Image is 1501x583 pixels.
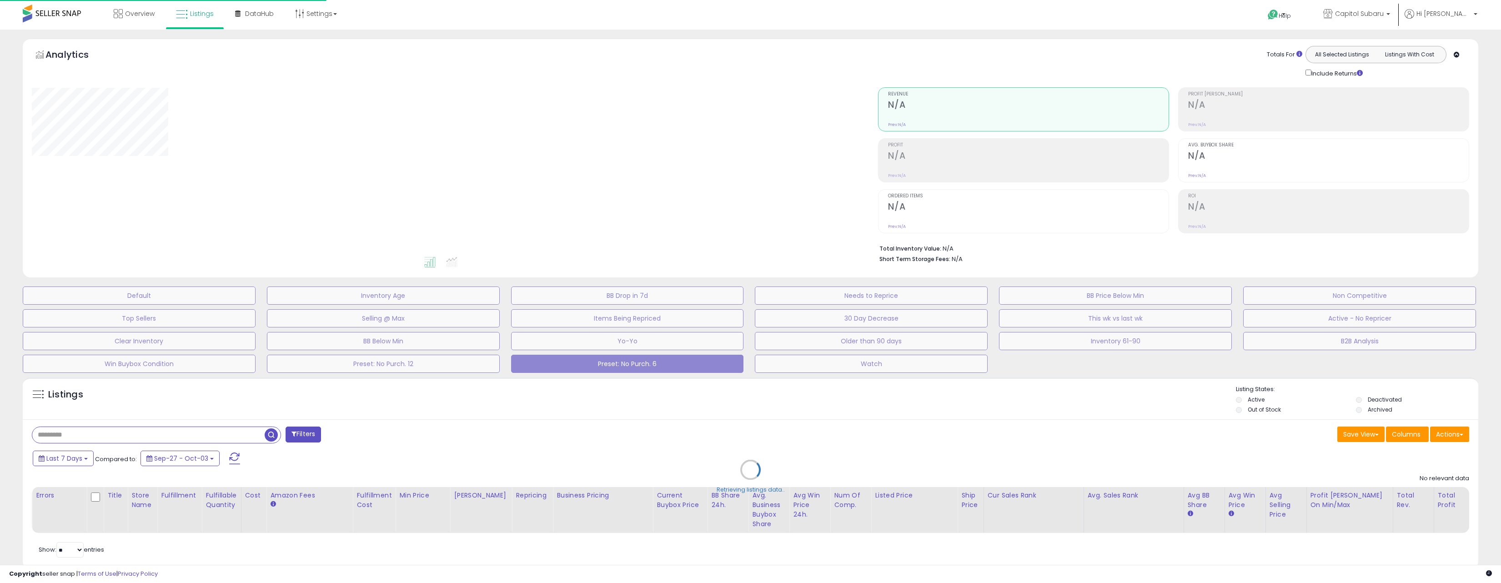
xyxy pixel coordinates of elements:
[511,286,744,305] button: BB Drop in 7d
[1279,12,1291,20] span: Help
[999,309,1232,327] button: This wk vs last wk
[23,332,256,350] button: Clear Inventory
[1243,309,1476,327] button: Active - No Repricer
[267,332,500,350] button: BB Below Min
[1260,2,1309,30] a: Help
[1188,194,1469,199] span: ROI
[511,309,744,327] button: Items Being Repriced
[999,332,1232,350] button: Inventory 61-90
[888,122,906,127] small: Prev: N/A
[23,309,256,327] button: Top Sellers
[267,286,500,305] button: Inventory Age
[267,309,500,327] button: Selling @ Max
[1405,9,1477,30] a: Hi [PERSON_NAME]
[879,242,1462,253] li: N/A
[1188,92,1469,97] span: Profit [PERSON_NAME]
[888,173,906,178] small: Prev: N/A
[755,309,988,327] button: 30 Day Decrease
[23,286,256,305] button: Default
[23,355,256,373] button: Win Buybox Condition
[1188,151,1469,163] h2: N/A
[1188,143,1469,148] span: Avg. Buybox Share
[999,286,1232,305] button: BB Price Below Min
[1188,100,1469,112] h2: N/A
[45,48,106,63] h5: Analytics
[1188,173,1206,178] small: Prev: N/A
[755,286,988,305] button: Needs to Reprice
[1243,332,1476,350] button: B2B Analysis
[9,569,42,578] strong: Copyright
[717,486,785,494] div: Retrieving listings data..
[1308,49,1376,60] button: All Selected Listings
[1416,9,1471,18] span: Hi [PERSON_NAME]
[511,332,744,350] button: Yo-Yo
[125,9,155,18] span: Overview
[952,255,963,263] span: N/A
[755,332,988,350] button: Older than 90 days
[1299,68,1374,78] div: Include Returns
[1243,286,1476,305] button: Non Competitive
[511,355,744,373] button: Preset: No Purch. 6
[9,570,158,578] div: seller snap | |
[879,245,941,252] b: Total Inventory Value:
[1188,122,1206,127] small: Prev: N/A
[1335,9,1384,18] span: Capitol Subaru
[245,9,274,18] span: DataHub
[888,100,1169,112] h2: N/A
[888,224,906,229] small: Prev: N/A
[1188,201,1469,214] h2: N/A
[190,9,214,18] span: Listings
[1188,224,1206,229] small: Prev: N/A
[888,92,1169,97] span: Revenue
[1375,49,1443,60] button: Listings With Cost
[888,194,1169,199] span: Ordered Items
[888,143,1169,148] span: Profit
[888,151,1169,163] h2: N/A
[879,255,950,263] b: Short Term Storage Fees:
[1267,9,1279,20] i: Get Help
[1267,50,1302,59] div: Totals For
[888,201,1169,214] h2: N/A
[755,355,988,373] button: Watch
[267,355,500,373] button: Preset: No Purch. 12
